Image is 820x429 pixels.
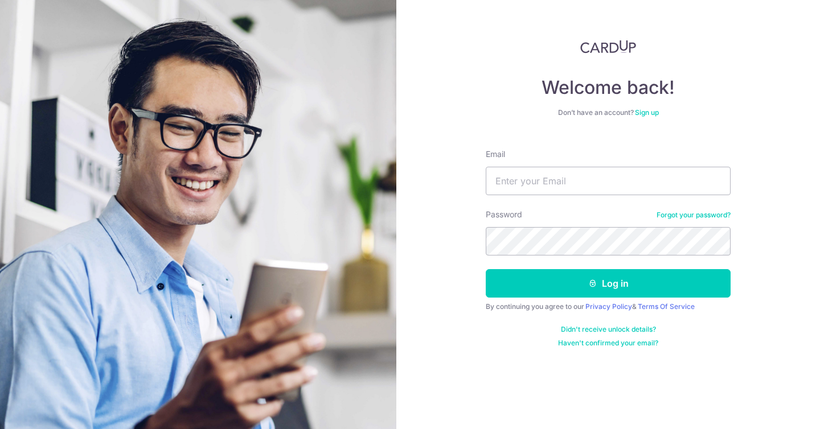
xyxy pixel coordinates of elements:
[580,40,636,53] img: CardUp Logo
[486,167,731,195] input: Enter your Email
[561,325,656,334] a: Didn't receive unlock details?
[635,108,659,117] a: Sign up
[558,339,658,348] a: Haven't confirmed your email?
[486,302,731,311] div: By continuing you agree to our &
[638,302,695,311] a: Terms Of Service
[486,209,522,220] label: Password
[486,76,731,99] h4: Welcome back!
[585,302,632,311] a: Privacy Policy
[486,148,505,160] label: Email
[486,269,731,298] button: Log in
[657,211,731,220] a: Forgot your password?
[486,108,731,117] div: Don’t have an account?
